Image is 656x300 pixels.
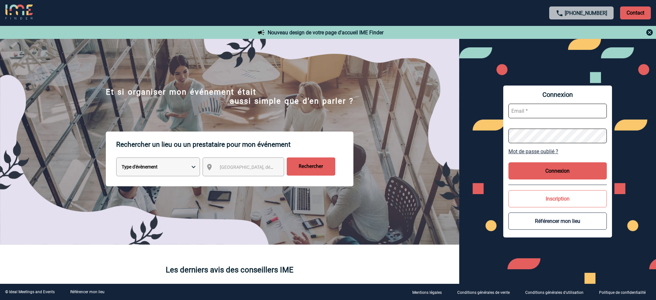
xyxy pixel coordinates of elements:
a: Politique de confidentialité [594,289,656,295]
a: Mot de passe oublié ? [508,148,607,155]
a: Référencer mon lieu [70,290,105,294]
button: Connexion [508,162,607,179]
p: Contact [620,6,651,19]
p: Mentions légales [412,290,442,295]
div: © Ideal Meetings and Events [5,290,55,294]
span: [GEOGRAPHIC_DATA], département, région... [220,165,310,170]
a: Conditions générales d'utilisation [520,289,594,295]
span: Connexion [508,91,607,98]
button: Référencer mon lieu [508,213,607,230]
a: [PHONE_NUMBER] [565,10,607,16]
p: Rechercher un lieu ou un prestataire pour mon événement [116,132,353,157]
p: Conditions générales d'utilisation [525,290,584,295]
input: Email * [508,104,607,118]
button: Inscription [508,190,607,207]
a: Conditions générales de vente [452,289,520,295]
p: Conditions générales de vente [457,290,510,295]
p: Politique de confidentialité [599,290,646,295]
input: Rechercher [287,157,335,176]
img: call-24-px.png [556,9,563,17]
a: Mentions légales [407,289,452,295]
